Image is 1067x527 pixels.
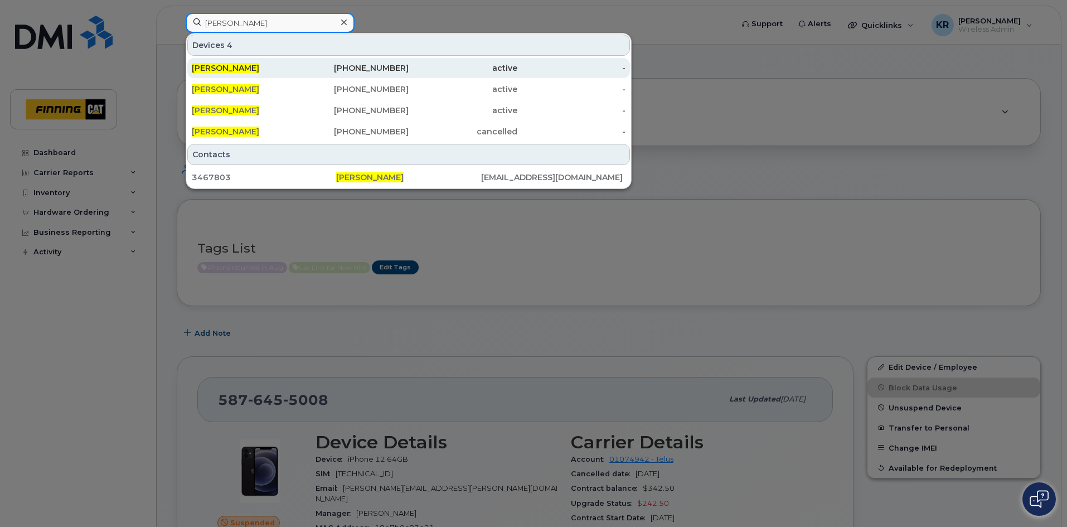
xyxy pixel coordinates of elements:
div: - [517,84,626,95]
div: - [517,62,626,74]
div: active [409,62,517,74]
a: [PERSON_NAME][PHONE_NUMBER]cancelled- [187,122,630,142]
div: active [409,84,517,95]
div: - [517,105,626,116]
div: - [517,126,626,137]
span: [PERSON_NAME] [192,84,259,94]
img: Open chat [1030,490,1049,508]
div: [PHONE_NUMBER] [300,62,409,74]
a: [PERSON_NAME][PHONE_NUMBER]active- [187,58,630,78]
div: Devices [187,35,630,56]
div: [EMAIL_ADDRESS][DOMAIN_NAME] [481,172,625,183]
span: 4 [227,40,232,51]
span: [PERSON_NAME] [192,63,259,73]
span: [PERSON_NAME] [192,105,259,115]
span: [PERSON_NAME] [336,172,404,182]
div: [PHONE_NUMBER] [300,105,409,116]
div: [PHONE_NUMBER] [300,84,409,95]
span: [PERSON_NAME] [192,127,259,137]
a: [PERSON_NAME][PHONE_NUMBER]active- [187,79,630,99]
a: [PERSON_NAME][PHONE_NUMBER]active- [187,100,630,120]
a: 3467803[PERSON_NAME][EMAIL_ADDRESS][DOMAIN_NAME] [187,167,630,187]
div: 3467803 [192,172,336,183]
div: [PHONE_NUMBER] [300,126,409,137]
div: active [409,105,517,116]
div: cancelled [409,126,517,137]
div: Contacts [187,144,630,165]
